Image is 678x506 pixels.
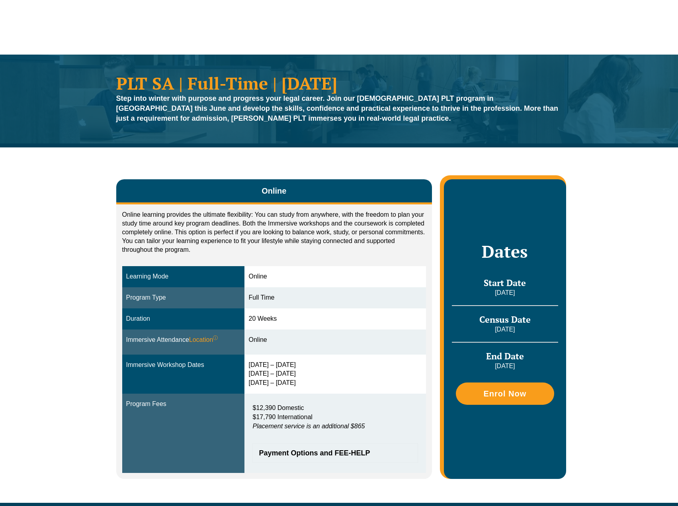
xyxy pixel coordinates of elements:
span: $17,790 International [252,414,312,420]
div: Learning Mode [126,272,241,281]
div: [DATE] – [DATE] [DATE] – [DATE] [DATE] – [DATE] [248,361,422,388]
div: Immersive Attendance [126,335,241,345]
div: Program Fees [126,400,241,409]
div: Online [248,335,422,345]
div: Tabs. Open items with Enter or Space, close with Escape and navigate using the Arrow keys. [116,179,432,479]
sup: ⓘ [213,335,218,341]
div: Full Time [248,293,422,302]
span: End Date [486,350,524,362]
a: Enrol Now [456,382,554,405]
span: $12,390 Domestic [252,404,304,411]
span: Online [262,185,286,196]
div: 20 Weeks [248,314,422,324]
span: Enrol Now [483,390,526,398]
span: Census Date [479,314,531,325]
h1: PLT SA | Full-Time | [DATE] [116,75,562,92]
p: [DATE] [452,288,558,297]
div: Duration [126,314,241,324]
span: Start Date [484,277,526,288]
div: Online [248,272,422,281]
p: Online learning provides the ultimate flexibility: You can study from anywhere, with the freedom ... [122,210,426,254]
p: [DATE] [452,325,558,334]
div: Immersive Workshop Dates [126,361,241,370]
strong: Step into winter with purpose and progress your legal career. Join our [DEMOGRAPHIC_DATA] PLT pro... [116,94,559,122]
span: Location [189,335,218,345]
h2: Dates [452,241,558,261]
div: Program Type [126,293,241,302]
span: Payment Options and FEE-HELP [259,449,404,457]
p: [DATE] [452,362,558,371]
em: Placement service is an additional $865 [252,423,365,430]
